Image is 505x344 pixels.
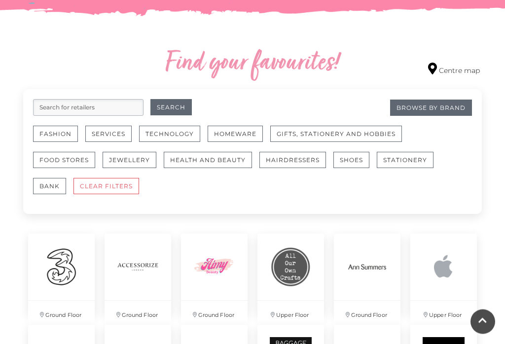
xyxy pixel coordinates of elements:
[405,229,482,320] a: Upper Floor
[85,126,132,142] button: Services
[176,229,252,320] a: Ground Floor
[259,152,326,169] button: Hairdressers
[100,229,176,320] a: Ground Floor
[102,48,403,80] h2: Find your favourites!
[139,126,200,142] button: Technology
[333,152,369,169] button: Shoes
[259,152,333,178] a: Hairdressers
[150,100,192,116] button: Search
[428,63,480,76] a: Centre map
[270,126,402,142] button: Gifts, Stationery and Hobbies
[377,152,441,178] a: Stationery
[33,126,85,152] a: Fashion
[139,126,208,152] a: Technology
[164,152,259,178] a: Health and Beauty
[23,229,100,320] a: Ground Floor
[377,152,433,169] button: Stationery
[181,301,248,325] p: Ground Floor
[33,152,95,169] button: Food Stores
[33,178,73,205] a: Bank
[257,301,324,325] p: Upper Floor
[410,301,477,325] p: Upper Floor
[270,126,409,152] a: Gifts, Stationery and Hobbies
[208,126,270,152] a: Homeware
[33,100,144,116] input: Search for retailers
[85,126,139,152] a: Services
[73,178,139,195] button: CLEAR FILTERS
[208,126,263,142] button: Homeware
[329,229,405,320] a: Ground Floor
[33,126,78,142] button: Fashion
[390,100,472,116] a: Browse By Brand
[333,152,377,178] a: Shoes
[103,152,164,178] a: Jewellery
[33,178,66,195] button: Bank
[105,301,171,325] p: Ground Floor
[33,152,103,178] a: Food Stores
[164,152,252,169] button: Health and Beauty
[28,301,95,325] p: Ground Floor
[73,178,146,205] a: CLEAR FILTERS
[103,152,156,169] button: Jewellery
[334,301,400,325] p: Ground Floor
[252,229,329,320] a: Upper Floor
